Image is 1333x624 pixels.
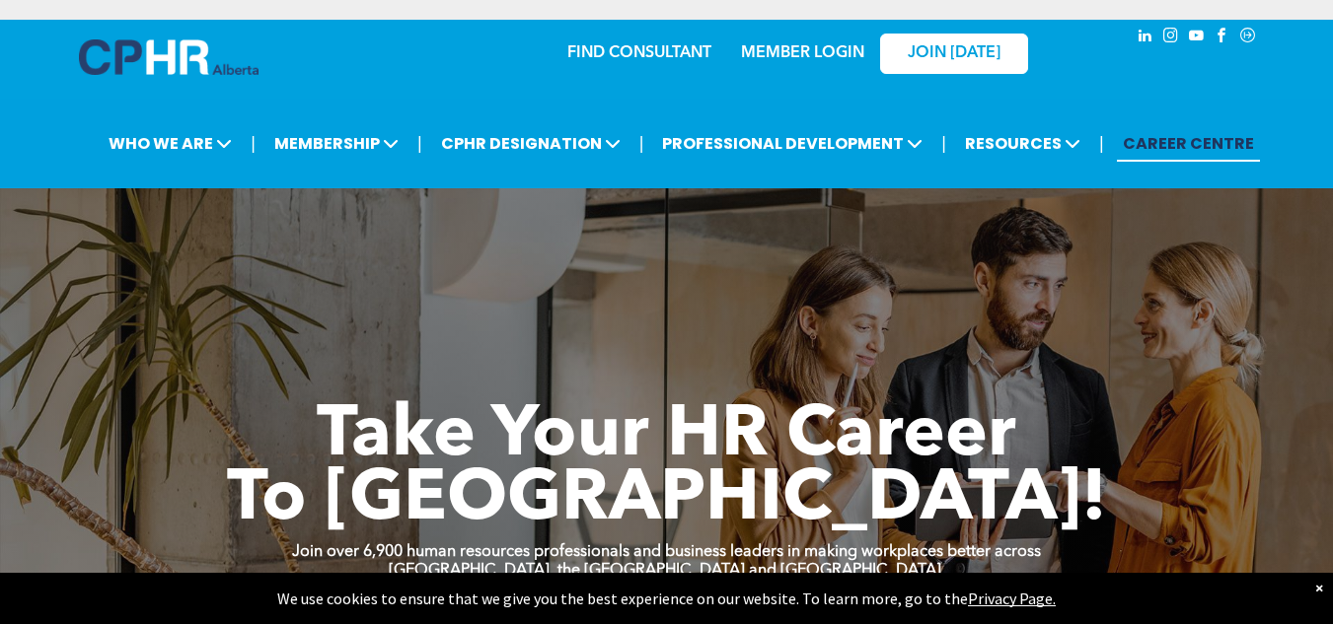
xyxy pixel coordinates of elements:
[941,123,946,164] li: |
[268,125,405,162] span: MEMBERSHIP
[908,44,1000,63] span: JOIN [DATE]
[968,589,1056,608] a: Privacy Page.
[1315,578,1323,597] div: Dismiss notification
[1099,123,1104,164] li: |
[567,45,711,61] a: FIND CONSULTANT
[1135,25,1156,51] a: linkedin
[1186,25,1208,51] a: youtube
[417,123,422,164] li: |
[1160,25,1182,51] a: instagram
[656,125,928,162] span: PROFESSIONAL DEVELOPMENT
[959,125,1086,162] span: RESOURCES
[103,125,238,162] span: WHO WE ARE
[227,465,1107,536] span: To [GEOGRAPHIC_DATA]!
[639,123,644,164] li: |
[1212,25,1233,51] a: facebook
[389,563,945,579] strong: [GEOGRAPHIC_DATA], the [GEOGRAPHIC_DATA] and [GEOGRAPHIC_DATA].
[292,544,1041,560] strong: Join over 6,900 human resources professionals and business leaders in making workplaces better ac...
[741,45,864,61] a: MEMBER LOGIN
[79,39,259,75] img: A blue and white logo for cp alberta
[1237,25,1259,51] a: Social network
[880,34,1028,74] a: JOIN [DATE]
[317,401,1016,472] span: Take Your HR Career
[251,123,256,164] li: |
[435,125,627,162] span: CPHR DESIGNATION
[1117,125,1260,162] a: CAREER CENTRE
